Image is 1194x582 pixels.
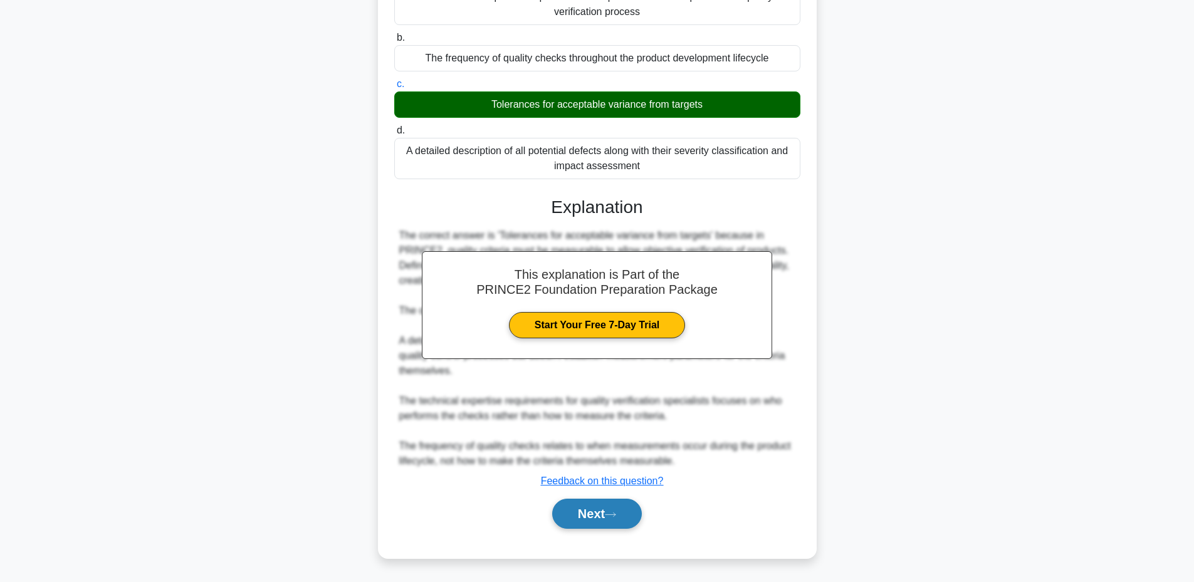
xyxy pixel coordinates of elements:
div: The frequency of quality checks throughout the product development lifecycle [394,45,800,71]
h3: Explanation [402,197,793,218]
span: d. [397,125,405,135]
a: Feedback on this question? [541,475,664,486]
span: c. [397,78,404,89]
div: The correct answer is 'Tolerances for acceptable variance from targets' because in PRINCE2, quali... [399,228,795,469]
div: Tolerances for acceptable variance from targets [394,91,800,118]
a: Start Your Free 7-Day Trial [509,312,685,338]
button: Next [552,499,642,529]
div: A detailed description of all potential defects along with their severity classification and impa... [394,138,800,179]
span: b. [397,32,405,43]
